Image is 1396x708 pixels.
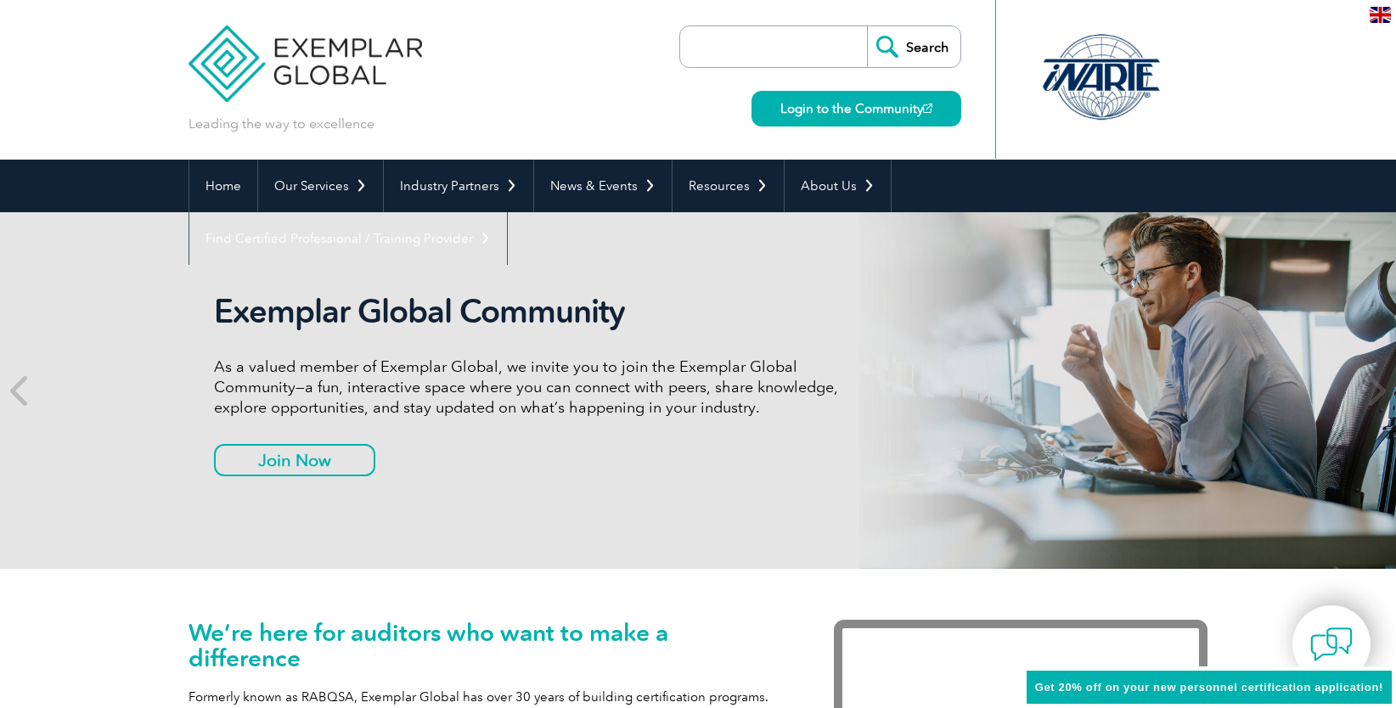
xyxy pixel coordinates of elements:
[189,620,783,671] h1: We’re here for auditors who want to make a difference
[214,444,375,476] a: Join Now
[867,26,960,67] input: Search
[214,357,851,418] p: As a valued member of Exemplar Global, we invite you to join the Exemplar Global Community—a fun,...
[534,160,672,212] a: News & Events
[189,212,507,265] a: Find Certified Professional / Training Provider
[189,160,257,212] a: Home
[1370,7,1391,23] img: en
[258,160,383,212] a: Our Services
[923,104,932,113] img: open_square.png
[214,292,851,331] h2: Exemplar Global Community
[1310,623,1353,666] img: contact-chat.png
[673,160,784,212] a: Resources
[189,115,374,133] p: Leading the way to excellence
[785,160,891,212] a: About Us
[751,91,961,126] a: Login to the Community
[1035,681,1383,694] span: Get 20% off on your new personnel certification application!
[384,160,533,212] a: Industry Partners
